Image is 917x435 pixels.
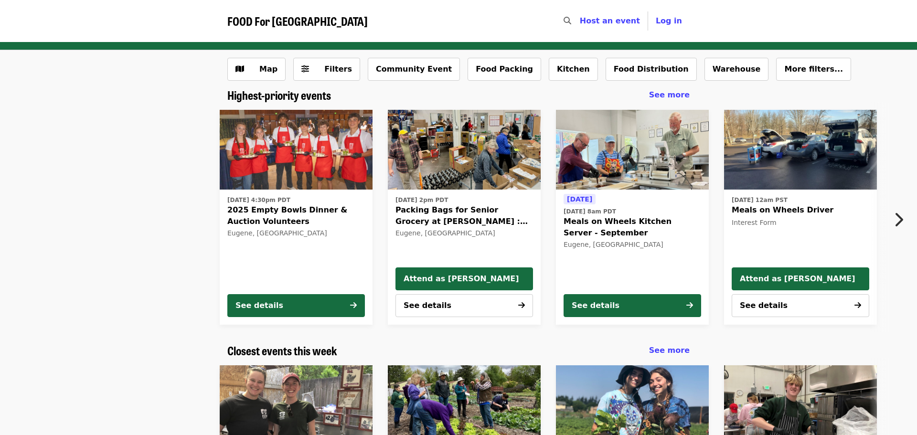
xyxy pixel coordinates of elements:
[388,110,541,190] a: Packing Bags for Senior Grocery at Bailey Hill : October
[732,204,869,216] span: Meals on Wheels Driver
[577,10,585,32] input: Search
[556,110,709,190] img: Meals on Wheels Kitchen Server - September organized by FOOD For Lane County
[388,110,541,190] img: Packing Bags for Senior Grocery at Bailey Hill : October organized by FOOD For Lane County
[649,90,690,99] span: See more
[404,301,451,310] span: See details
[564,294,701,317] button: See details
[227,58,286,81] button: Show map view
[724,110,877,190] img: Meals on Wheels Driver organized by FOOD For Lane County
[649,345,690,356] a: See more
[395,193,533,239] a: See details for "Packing Bags for Senior Grocery at Bailey Hill : October"
[395,196,448,204] time: [DATE] 2pm PDT
[220,110,373,325] a: See details for "2025 Empty Bowls Dinner & Auction Volunteers"
[227,229,365,237] div: Eugene, [GEOGRAPHIC_DATA]
[564,241,701,249] div: Eugene, [GEOGRAPHIC_DATA]
[227,196,290,204] time: [DATE] 4:30pm PDT
[784,64,843,74] span: More filters...
[732,267,869,290] button: Attend as [PERSON_NAME]
[227,14,368,28] a: FOOD For [GEOGRAPHIC_DATA]
[549,58,598,81] button: Kitchen
[648,11,690,31] button: Log in
[732,219,777,226] span: Interest Form
[567,195,592,203] span: [DATE]
[350,301,357,310] i: arrow-right icon
[732,193,869,230] a: See details for "Meals on Wheels Driver"
[395,229,533,237] div: Eugene, [GEOGRAPHIC_DATA]
[220,88,697,102] div: Highest-priority events
[220,110,373,190] img: 2025 Empty Bowls Dinner & Auction Volunteers organized by FOOD For Lane County
[259,64,277,74] span: Map
[395,294,533,317] button: See details
[227,344,337,358] a: Closest events this week
[894,211,903,229] i: chevron-right icon
[686,301,693,310] i: arrow-right icon
[606,58,697,81] button: Food Distribution
[556,110,709,325] a: See details for "Meals on Wheels Kitchen Server - September"
[885,206,917,233] button: Next item
[227,88,331,102] a: Highest-priority events
[649,346,690,355] span: See more
[227,294,365,317] button: See details
[468,58,541,81] button: Food Packing
[564,16,571,25] i: search icon
[518,301,525,310] i: arrow-right icon
[580,16,640,25] a: Host an event
[227,204,365,227] span: 2025 Empty Bowls Dinner & Auction Volunteers
[649,89,690,101] a: See more
[572,300,619,311] div: See details
[324,64,352,74] span: Filters
[564,207,616,216] time: [DATE] 8am PDT
[227,342,337,359] span: Closest events this week
[227,86,331,103] span: Highest-priority events
[656,16,682,25] span: Log in
[740,301,788,310] span: See details
[368,58,460,81] button: Community Event
[704,58,769,81] button: Warehouse
[235,300,283,311] div: See details
[740,273,861,285] span: Attend as [PERSON_NAME]
[854,301,861,310] i: arrow-right icon
[301,64,309,74] i: sliders-h icon
[395,267,533,290] button: Attend as [PERSON_NAME]
[776,58,851,81] button: More filters...
[404,273,525,285] span: Attend as [PERSON_NAME]
[732,196,788,204] time: [DATE] 12am PST
[235,64,244,74] i: map icon
[293,58,360,81] button: Filters (0 selected)
[395,204,533,227] span: Packing Bags for Senior Grocery at [PERSON_NAME] : October
[732,294,869,317] button: See details
[724,110,877,190] a: Meals on Wheels Driver
[227,12,368,29] span: FOOD For [GEOGRAPHIC_DATA]
[564,216,701,239] span: Meals on Wheels Kitchen Server - September
[220,344,697,358] div: Closest events this week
